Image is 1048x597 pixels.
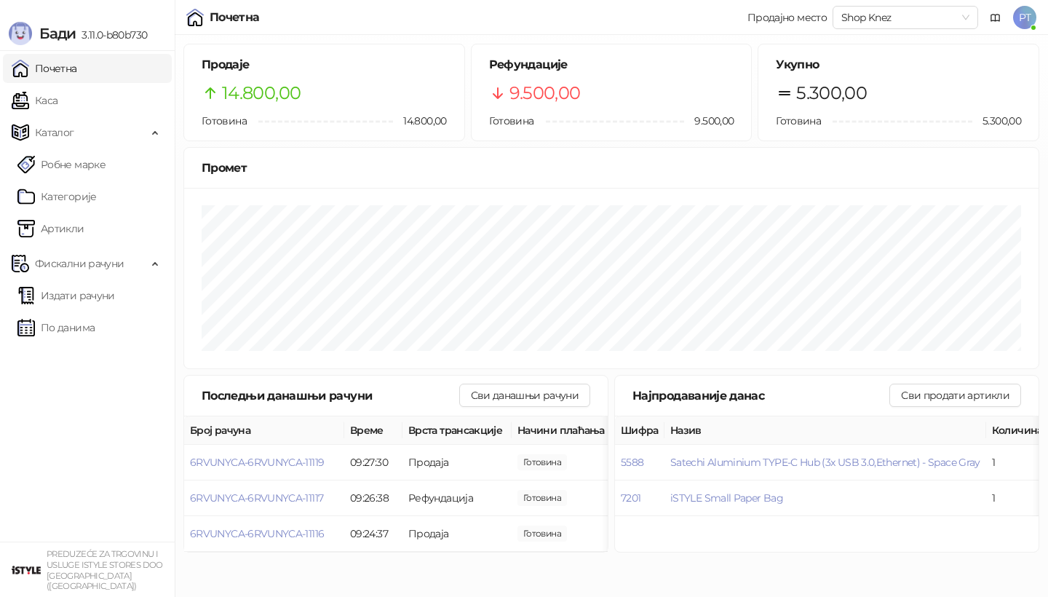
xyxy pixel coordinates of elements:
span: Фискални рачуни [35,249,124,278]
span: 9.500,00 [517,490,567,506]
span: 5.300,00 [517,454,567,470]
img: Logo [9,22,32,45]
button: Сви продати артикли [889,384,1021,407]
button: 6RVUNYCA-6RVUNYCA-11117 [190,491,323,505]
span: 9.500,00 [509,79,581,107]
a: Категорије [17,182,97,211]
span: 14.800,00 [222,79,301,107]
a: Робне марке [17,150,106,179]
button: 6RVUNYCA-6RVUNYCA-11116 [190,527,324,540]
span: PT [1013,6,1036,29]
td: Продаја [402,516,512,552]
img: 64x64-companyLogo-77b92cf4-9946-4f36-9751-bf7bb5fd2c7d.png [12,556,41,585]
th: Назив [664,416,986,445]
span: 3.11.0-b80b730 [76,28,147,41]
a: Издати рачуни [17,281,115,310]
div: Продајно место [747,12,827,23]
button: Satechi Aluminium TYPE-C Hub (3x USB 3.0,Ethernet) - Space Gray [670,456,980,469]
span: Каталог [35,118,74,147]
span: Готовина [489,114,534,127]
button: 7201 [621,491,640,505]
h5: Продаје [202,56,447,74]
td: Продаја [402,445,512,481]
th: Шифра [615,416,664,445]
button: iSTYLE Small Paper Bag [670,491,783,505]
button: 6RVUNYCA-6RVUNYCA-11119 [190,456,324,469]
div: Најпродаваније данас [632,387,889,405]
span: 5.300,00 [796,79,867,107]
td: Рефундација [402,481,512,516]
span: Готовина [776,114,821,127]
a: Документација [984,6,1007,29]
span: 9.500,00 [684,113,734,129]
h5: Рефундације [489,56,734,74]
th: Начини плаћања [512,416,657,445]
td: 09:26:38 [344,481,402,516]
span: 14.800,00 [393,113,446,129]
h5: Укупно [776,56,1021,74]
td: 09:24:37 [344,516,402,552]
span: Бади [39,25,76,42]
span: 5.300,00 [972,113,1021,129]
a: Каса [12,86,57,115]
button: 5588 [621,456,643,469]
div: Последњи данашњи рачуни [202,387,459,405]
th: Врста трансакције [402,416,512,445]
span: Shop Knez [841,7,969,28]
div: Промет [202,159,1021,177]
td: 09:27:30 [344,445,402,481]
th: Време [344,416,402,445]
button: Сви данашњи рачуни [459,384,590,407]
div: Почетна [210,12,260,23]
span: Готовина [202,114,247,127]
a: ArtikliАртикли [17,214,84,243]
span: 9.500,00 [517,526,567,542]
small: PREDUZEĆE ZA TRGOVINU I USLUGE ISTYLE STORES DOO [GEOGRAPHIC_DATA] ([GEOGRAPHIC_DATA]) [47,549,163,591]
a: Почетна [12,54,77,83]
a: По данима [17,313,95,342]
th: Број рачуна [184,416,344,445]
